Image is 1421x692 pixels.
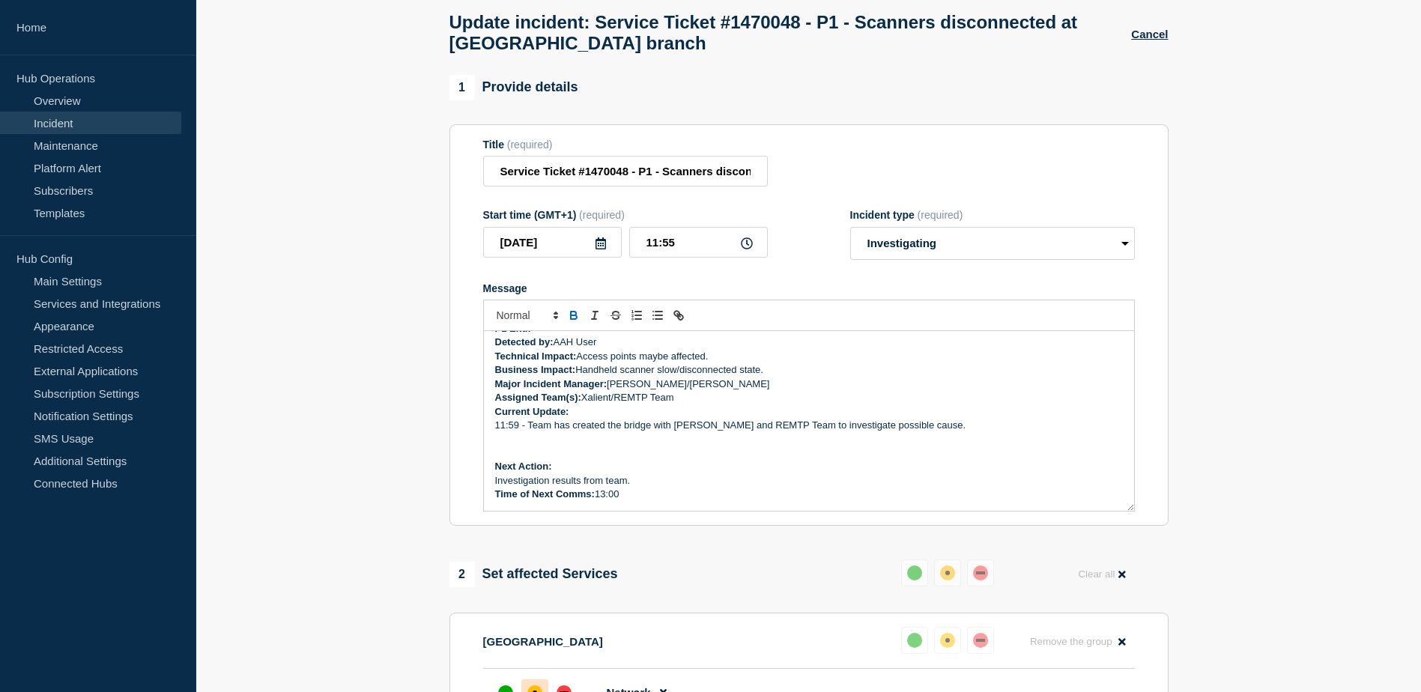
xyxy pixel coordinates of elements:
[901,627,928,654] button: up
[495,363,1123,377] p: Handheld scanner slow/disconnected state.
[495,377,1123,391] p: [PERSON_NAME]/[PERSON_NAME]
[484,331,1134,511] div: Message
[584,306,605,324] button: Toggle italic text
[1069,559,1134,589] button: Clear all
[967,559,994,586] button: down
[1021,627,1135,656] button: Remove the group
[1030,636,1112,647] span: Remove the group
[495,392,581,403] strong: Assigned Team(s):
[901,559,928,586] button: up
[907,565,922,580] div: up
[850,227,1135,260] select: Incident type
[907,633,922,648] div: up
[449,562,618,587] div: Set affected Services
[495,350,577,362] strong: Technical Impact:
[449,75,475,100] span: 1
[495,350,1123,363] p: Access points maybe affected.
[940,565,955,580] div: affected
[495,461,552,472] strong: Next Action:
[495,336,1123,349] p: AAH User
[495,323,537,334] strong: P1 End: -
[940,633,955,648] div: affected
[483,156,768,186] input: Title
[483,139,768,151] div: Title
[495,364,576,375] strong: Business Impact:
[1131,28,1168,40] button: Cancel
[483,227,622,258] input: YYYY-MM-DD
[579,209,625,221] span: (required)
[490,306,563,324] span: Font size
[483,635,603,648] p: [GEOGRAPHIC_DATA]
[495,406,569,417] strong: Current Update:
[449,12,1132,54] h1: Update incident: Service Ticket #1470048 - P1 - Scanners disconnected at [GEOGRAPHIC_DATA] branch
[973,633,988,648] div: down
[934,559,961,586] button: affected
[629,227,768,258] input: HH:MM
[850,209,1135,221] div: Incident type
[563,306,584,324] button: Toggle bold text
[449,562,475,587] span: 2
[495,419,1123,432] p: 11:59 - Team has created the bridge with [PERSON_NAME] and REMTP Team to investigate possible cause.
[449,75,578,100] div: Provide details
[967,627,994,654] button: down
[495,391,1123,404] p: Xalient/REMTP Team
[973,565,988,580] div: down
[483,282,1135,294] div: Message
[495,336,554,347] strong: Detected by:
[918,209,963,221] span: (required)
[626,306,647,324] button: Toggle ordered list
[605,306,626,324] button: Toggle strikethrough text
[495,378,608,389] strong: Major Incident Manager:
[934,627,961,654] button: affected
[507,139,553,151] span: (required)
[483,209,768,221] div: Start time (GMT+1)
[495,488,595,500] strong: Time of Next Comms:
[495,488,1123,501] p: 13:00
[668,306,689,324] button: Toggle link
[495,474,1123,488] p: Investigation results from team.
[647,306,668,324] button: Toggle bulleted list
